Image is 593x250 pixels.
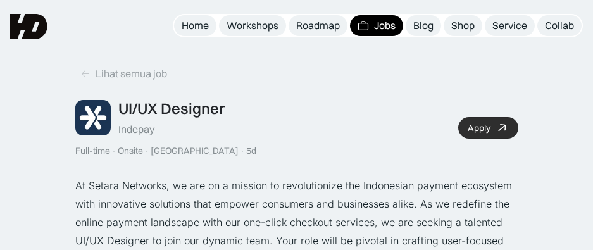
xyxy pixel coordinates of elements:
div: · [240,146,245,156]
a: Jobs [350,15,403,36]
div: [GEOGRAPHIC_DATA] [151,146,239,156]
a: Collab [537,15,582,36]
div: · [111,146,116,156]
img: Job Image [75,100,111,135]
div: Service [492,19,527,32]
div: Onsite [118,146,143,156]
a: Lihat semua job [75,63,172,84]
div: Blog [413,19,434,32]
a: Apply [458,117,518,139]
a: Roadmap [289,15,347,36]
a: Blog [406,15,441,36]
a: Workshops [219,15,286,36]
div: Shop [451,19,475,32]
div: UI/UX Designer [118,99,225,118]
a: Shop [444,15,482,36]
div: Indepay [118,123,154,136]
div: Apply [468,123,490,134]
div: Roadmap [296,19,340,32]
div: Jobs [374,19,396,32]
div: Home [182,19,209,32]
a: Service [485,15,535,36]
a: Home [174,15,216,36]
div: Lihat semua job [96,67,167,80]
div: 5d [246,146,256,156]
div: · [144,146,149,156]
div: Collab [545,19,574,32]
div: Full-time [75,146,110,156]
div: Workshops [227,19,278,32]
